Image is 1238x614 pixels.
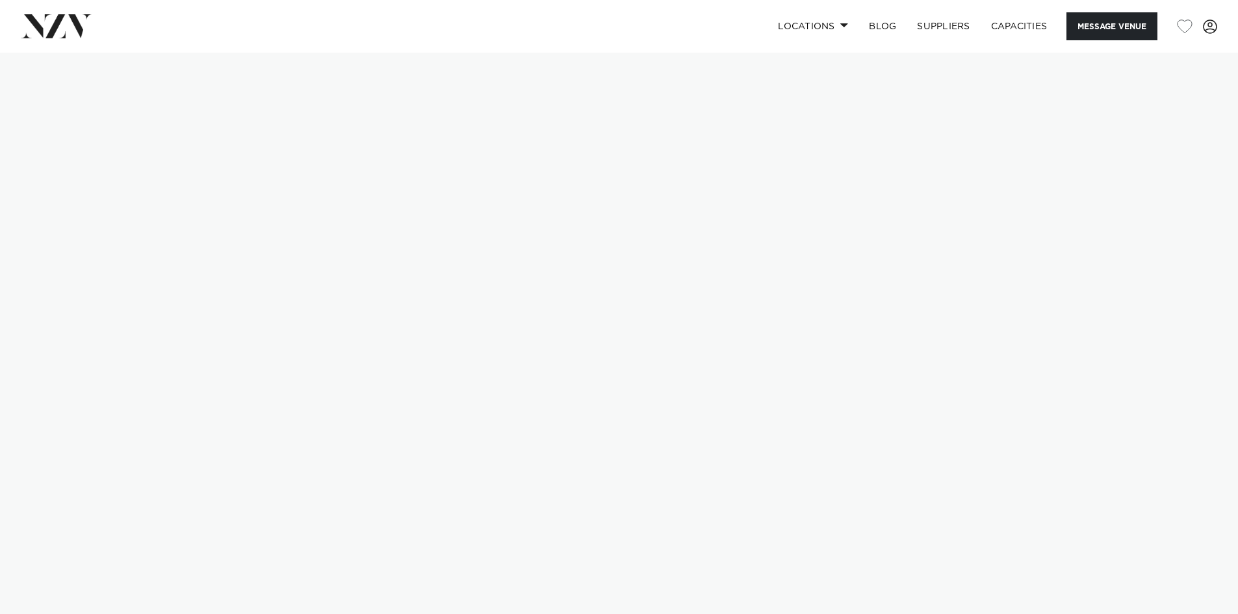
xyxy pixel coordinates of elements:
a: Locations [767,12,858,40]
a: SUPPLIERS [907,12,980,40]
a: BLOG [858,12,907,40]
button: Message Venue [1066,12,1157,40]
img: nzv-logo.png [21,14,92,38]
a: Capacities [981,12,1058,40]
